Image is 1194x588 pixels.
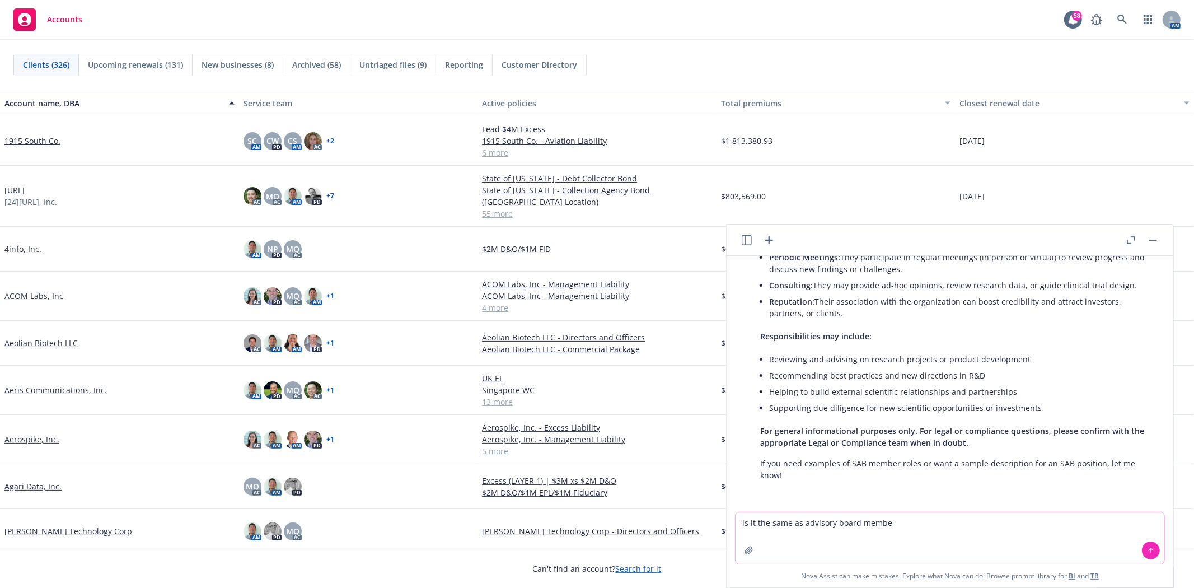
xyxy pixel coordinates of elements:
[482,475,712,487] a: Excess (LAYER 1) | $3M xs $2M D&O
[721,525,757,537] span: $9,447.00
[4,97,222,109] div: Account name, DBA
[284,431,302,449] img: photo
[482,135,712,147] a: 1915 South Co. - Aviation Liability
[482,278,712,290] a: ACOM Labs, Inc - Management Liability
[264,381,282,399] img: photo
[769,400,1149,416] li: Supporting due diligence for new scientific opportunities or investments
[482,184,712,208] a: State of [US_STATE] - Collection Agency Bond ([GEOGRAPHIC_DATA] Location)
[769,367,1149,384] li: Recommending best practices and new directions in R&D
[47,15,82,24] span: Accounts
[304,381,322,399] img: photo
[482,396,712,408] a: 13 more
[482,290,712,302] a: ACOM Labs, Inc - Management Liability
[304,187,322,205] img: photo
[477,90,717,116] button: Active policies
[482,332,712,343] a: Aeolian Biotech LLC - Directors and Officers
[482,123,712,135] a: Lead $4M Excess
[286,525,299,537] span: MQ
[284,187,302,205] img: photo
[959,190,985,202] span: [DATE]
[482,343,712,355] a: Aeolian Biotech LLC - Commercial Package
[264,478,282,496] img: photo
[1111,8,1134,31] a: Search
[304,334,322,352] img: photo
[721,290,761,302] span: $31,130.00
[326,387,334,394] a: + 1
[239,90,478,116] button: Service team
[482,433,712,445] a: Aerospike, Inc. - Management Liability
[23,59,69,71] span: Clients (326)
[769,293,1149,321] li: Their association with the organization can boost credibility and attract investors, partners, or...
[244,240,261,258] img: photo
[4,384,107,396] a: Aeris Communications, Inc.
[502,59,577,71] span: Customer Directory
[721,384,766,396] span: $341,161.00
[247,135,257,147] span: SC
[769,249,1149,277] li: They participate in regular meetings (in person or virtual) to review progress and discuss new fi...
[202,59,274,71] span: New businesses (8)
[769,296,814,307] span: Reputation:
[721,433,766,445] span: $128,961.00
[4,290,63,302] a: ACOM Labs, Inc
[760,458,1149,481] p: If you need examples of SAB member roles or want a sample description for an SAB position, let me...
[326,293,334,300] a: + 1
[769,280,813,291] span: Consulting:
[769,384,1149,400] li: Helping to build external scientific relationships and partnerships
[769,252,840,263] span: Periodic Meetings:
[267,243,278,255] span: NP
[266,190,279,202] span: MQ
[717,90,956,116] button: Total premiums
[264,287,282,305] img: photo
[801,564,1099,587] span: Nova Assist can make mistakes. Explore what Nova can do: Browse prompt library for and
[326,436,334,443] a: + 1
[482,243,712,255] a: $2M D&O/$1M FID
[286,384,299,396] span: MQ
[736,512,1164,564] textarea: is it the same as advisory board membe
[244,334,261,352] img: photo
[721,337,761,349] span: $13,176.00
[304,132,322,150] img: photo
[286,243,299,255] span: MQ
[1069,571,1075,581] a: BI
[4,184,25,196] a: [URL]
[4,480,62,492] a: Agari Data, Inc.
[769,351,1149,367] li: Reviewing and advising on research projects or product development
[721,243,741,255] span: $0.00
[246,480,259,492] span: MQ
[4,196,57,208] span: [24][URL], Inc.
[482,97,712,109] div: Active policies
[244,431,261,449] img: photo
[1090,571,1099,581] a: TR
[244,522,261,540] img: photo
[359,59,427,71] span: Untriaged files (9)
[616,563,662,574] a: Search for it
[760,331,872,342] span: Responsibilities may include:
[244,97,474,109] div: Service team
[326,138,334,144] a: + 2
[1085,8,1108,31] a: Report a Bug
[4,135,60,147] a: 1915 South Co.
[721,97,939,109] div: Total premiums
[326,193,334,199] a: + 7
[721,190,766,202] span: $803,569.00
[284,334,302,352] img: photo
[266,135,279,147] span: CW
[4,433,59,445] a: Aerospike, Inc.
[482,384,712,396] a: Singapore WC
[4,525,132,537] a: [PERSON_NAME] Technology Corp
[292,59,341,71] span: Archived (58)
[264,431,282,449] img: photo
[721,135,772,147] span: $1,813,380.93
[326,340,334,347] a: + 1
[482,487,712,498] a: $2M D&O/$1M EPL/$1M Fiduciary
[88,59,183,71] span: Upcoming renewals (131)
[1137,8,1159,31] a: Switch app
[286,290,299,302] span: MQ
[9,4,87,35] a: Accounts
[4,243,41,255] a: 4info, Inc.
[482,172,712,184] a: State of [US_STATE] - Debt Collector Bond
[304,287,322,305] img: photo
[955,90,1194,116] button: Closest renewal date
[482,147,712,158] a: 6 more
